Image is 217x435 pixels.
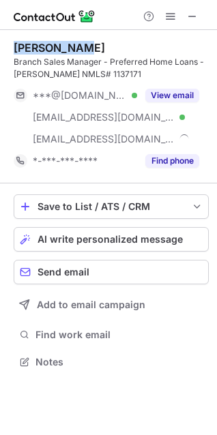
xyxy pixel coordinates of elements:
button: Find work email [14,325,209,344]
div: Save to List / ATS / CRM [38,201,185,212]
span: Notes [35,356,203,368]
button: Add to email campaign [14,292,209,317]
span: [EMAIL_ADDRESS][DOMAIN_NAME] [33,111,175,123]
span: AI write personalized message [38,234,183,245]
button: Reveal Button [145,89,199,102]
span: ***@[DOMAIN_NAME] [33,89,127,102]
div: [PERSON_NAME] [14,41,105,55]
div: Branch Sales Manager - Preferred Home Loans - [PERSON_NAME] NMLS# 1137171 [14,56,209,80]
button: AI write personalized message [14,227,209,252]
button: Notes [14,352,209,372]
button: Reveal Button [145,154,199,168]
img: ContactOut v5.3.10 [14,8,96,25]
span: [EMAIL_ADDRESS][DOMAIN_NAME] [33,133,175,145]
span: Add to email campaign [37,299,145,310]
button: save-profile-one-click [14,194,209,219]
button: Send email [14,260,209,284]
span: Send email [38,267,89,277]
span: Find work email [35,329,203,341]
